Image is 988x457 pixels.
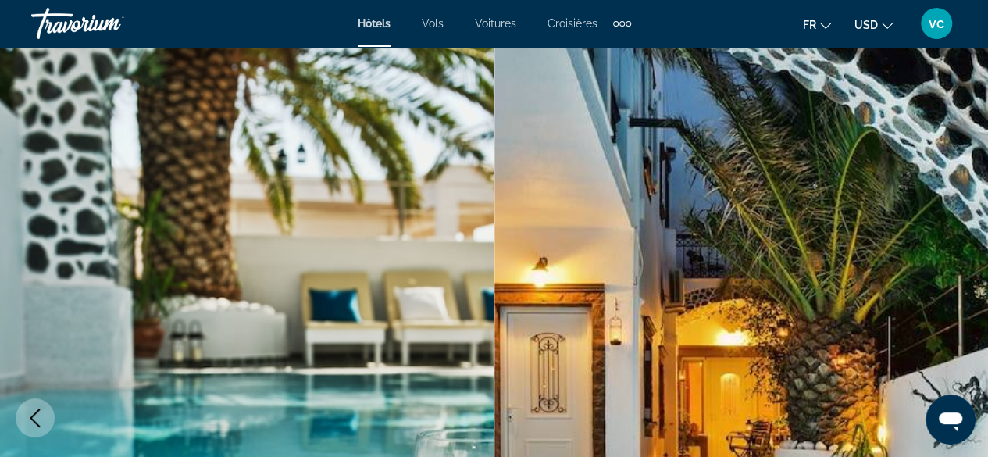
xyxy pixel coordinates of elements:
[926,395,976,445] iframe: Bouton de lancement de la fenêtre de messagerie
[475,17,516,30] a: Voitures
[548,17,597,30] a: Croisières
[16,398,55,437] button: Previous image
[803,13,831,36] button: Change language
[929,16,944,31] span: vc
[854,13,893,36] button: Change currency
[916,7,957,40] button: User Menu
[358,17,391,30] a: Hôtels
[422,17,444,30] a: Vols
[613,11,631,36] button: Extra navigation items
[31,3,187,44] a: Travorium
[803,19,816,31] span: fr
[854,19,878,31] span: USD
